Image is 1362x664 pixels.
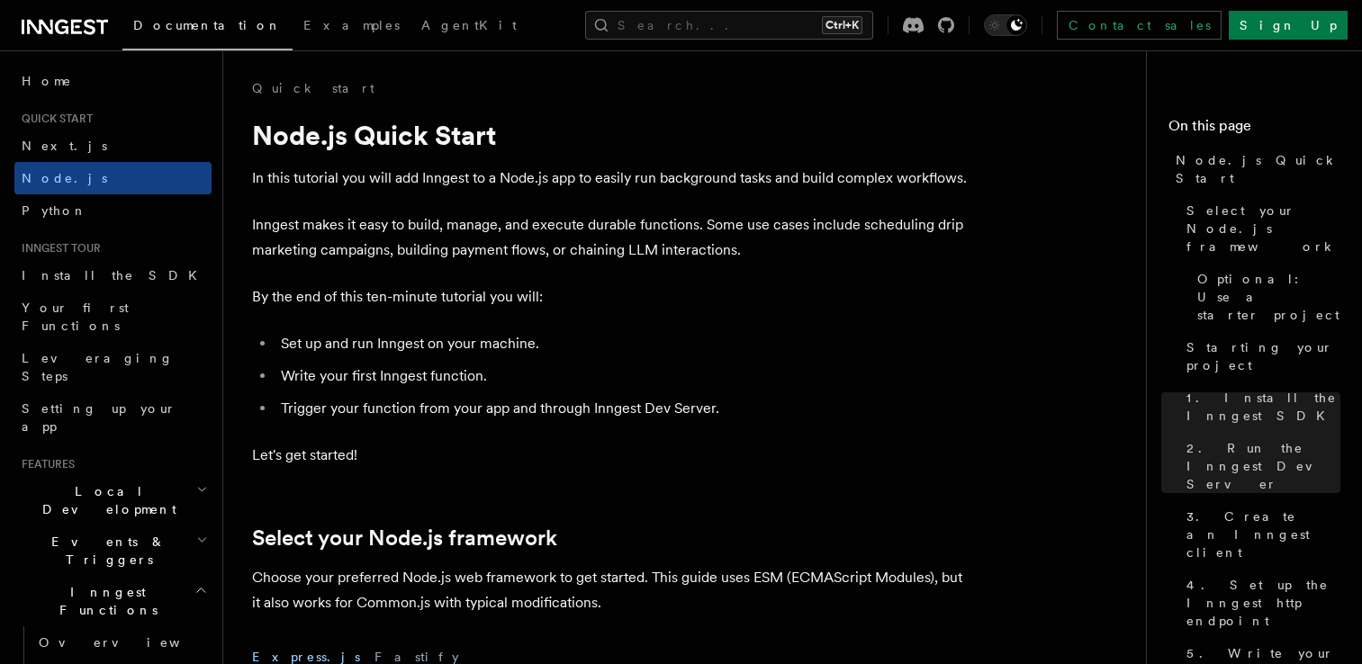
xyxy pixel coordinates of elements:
span: Python [22,203,87,218]
span: Inngest Functions [14,583,194,619]
p: Let's get started! [252,443,972,468]
button: Events & Triggers [14,525,212,576]
a: 2. Run the Inngest Dev Server [1179,432,1340,500]
span: Events & Triggers [14,533,196,569]
span: Overview [39,635,224,650]
a: Setting up your app [14,392,212,443]
a: Node.js Quick Start [1168,144,1340,194]
span: 4. Set up the Inngest http endpoint [1186,576,1340,630]
span: Local Development [14,482,196,518]
span: Install the SDK [22,268,208,283]
a: Your first Functions [14,292,212,342]
p: Choose your preferred Node.js web framework to get started. This guide uses ESM (ECMAScript Modul... [252,565,972,615]
a: Quick start [252,79,374,97]
a: Node.js [14,162,212,194]
a: Sign Up [1229,11,1348,40]
h4: On this page [1168,115,1340,144]
h1: Node.js Quick Start [252,119,972,151]
a: Select your Node.js framework [252,525,557,551]
a: AgentKit [410,5,528,49]
li: Write your first Inngest function. [275,363,972,389]
a: Leveraging Steps [14,342,212,392]
span: Next.js [22,139,107,153]
span: Examples [303,18,400,32]
button: Toggle dark mode [984,14,1027,36]
span: Documentation [133,18,282,32]
kbd: Ctrl+K [822,16,862,34]
button: Local Development [14,475,212,525]
button: Search...Ctrl+K [585,11,873,40]
a: 1. Install the Inngest SDK [1179,381,1340,432]
span: Features [14,457,75,471]
span: Node.js [22,171,107,185]
a: Install the SDK [14,259,212,292]
p: In this tutorial you will add Inngest to a Node.js app to easily run background tasks and build c... [252,166,972,191]
p: Inngest makes it easy to build, manage, and execute durable functions. Some use cases include sch... [252,212,972,263]
span: Your first Functions [22,301,129,333]
a: Overview [32,626,212,659]
span: 1. Install the Inngest SDK [1186,389,1340,425]
li: Trigger your function from your app and through Inngest Dev Server. [275,396,972,421]
a: Python [14,194,212,227]
span: Quick start [14,112,93,126]
span: Inngest tour [14,241,101,256]
a: Select your Node.js framework [1179,194,1340,263]
a: Documentation [122,5,293,50]
a: Next.js [14,130,212,162]
span: Optional: Use a starter project [1197,270,1340,324]
button: Inngest Functions [14,576,212,626]
a: Optional: Use a starter project [1190,263,1340,331]
span: 2. Run the Inngest Dev Server [1186,439,1340,493]
a: 4. Set up the Inngest http endpoint [1179,569,1340,637]
a: Examples [293,5,410,49]
a: 3. Create an Inngest client [1179,500,1340,569]
span: Setting up your app [22,401,176,434]
a: Home [14,65,212,97]
span: Starting your project [1186,338,1340,374]
span: AgentKit [421,18,517,32]
p: By the end of this ten-minute tutorial you will: [252,284,972,310]
a: Starting your project [1179,331,1340,381]
li: Set up and run Inngest on your machine. [275,331,972,356]
span: Leveraging Steps [22,351,174,383]
span: Node.js Quick Start [1176,151,1340,187]
span: Select your Node.js framework [1186,202,1340,256]
a: Contact sales [1057,11,1222,40]
span: Home [22,72,72,90]
span: 3. Create an Inngest client [1186,507,1340,561]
